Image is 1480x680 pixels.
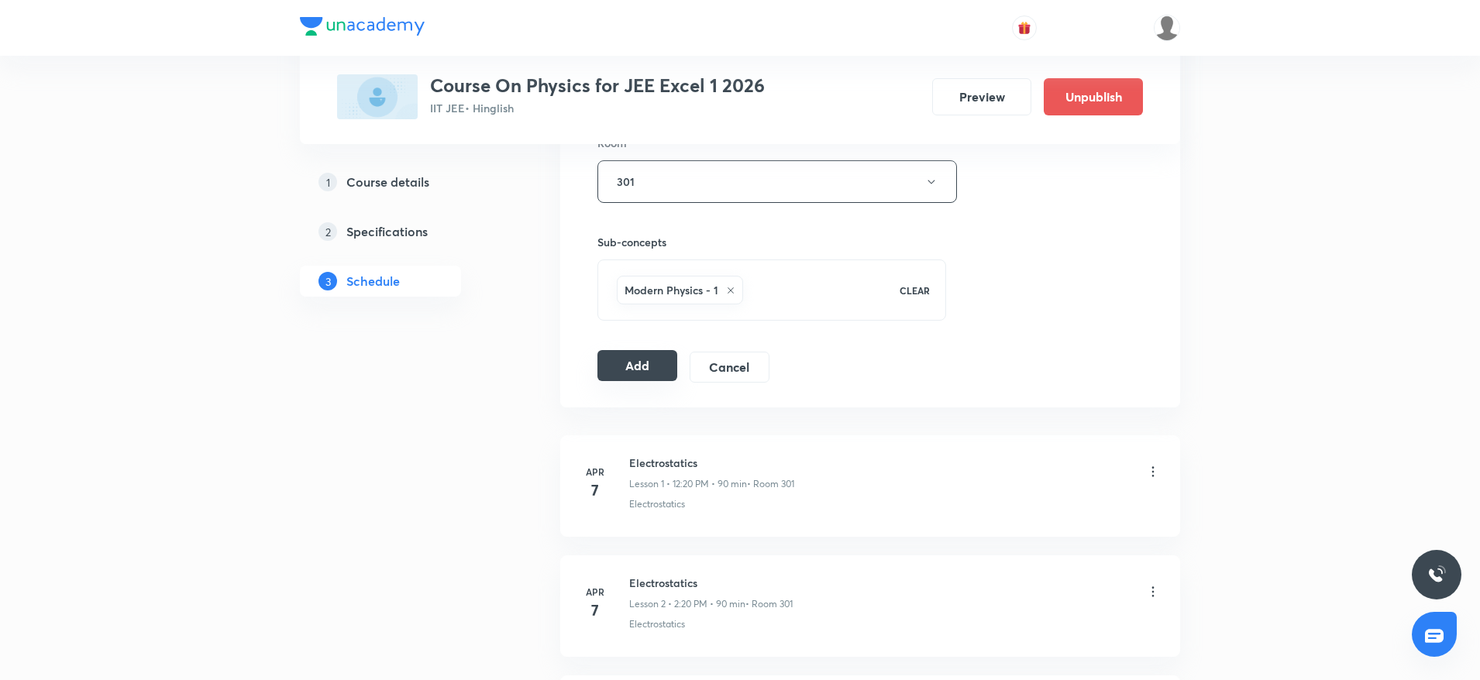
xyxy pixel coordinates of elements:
h6: Electrostatics [629,575,793,591]
button: Cancel [690,352,769,383]
h6: Sub-concepts [597,234,946,250]
button: avatar [1012,15,1037,40]
h3: Course On Physics for JEE Excel 1 2026 [430,74,765,97]
img: Company Logo [300,17,425,36]
p: Lesson 1 • 12:20 PM • 90 min [629,477,747,491]
h6: Electrostatics [629,455,794,471]
a: Company Logo [300,17,425,39]
button: Unpublish [1044,78,1143,115]
p: IIT JEE • Hinglish [430,100,765,116]
p: 3 [318,272,337,290]
p: Electrostatics [629,497,685,511]
img: Ankit Porwal [1154,15,1180,41]
button: Preview [932,78,1031,115]
h5: Course details [346,173,429,191]
p: • Room 301 [745,597,793,611]
h5: Specifications [346,222,428,241]
p: Electrostatics [629,617,685,631]
h6: Apr [580,585,611,599]
h6: Apr [580,465,611,479]
button: Add [597,350,677,381]
p: 1 [318,173,337,191]
img: avatar [1017,21,1031,35]
h5: Schedule [346,272,400,290]
p: Lesson 2 • 2:20 PM • 90 min [629,597,745,611]
h4: 7 [580,599,611,622]
p: CLEAR [900,283,930,297]
img: ttu [1427,565,1446,584]
button: 301 [597,160,957,203]
h4: 7 [580,479,611,502]
p: 2 [318,222,337,241]
a: 1Course details [300,167,511,197]
p: • Room 301 [747,477,794,491]
img: D26B3AB7-1C2F-4684-90B5-459F54898585_plus.png [337,74,418,119]
h6: Modern Physics - 1 [625,282,718,298]
a: 2Specifications [300,216,511,247]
